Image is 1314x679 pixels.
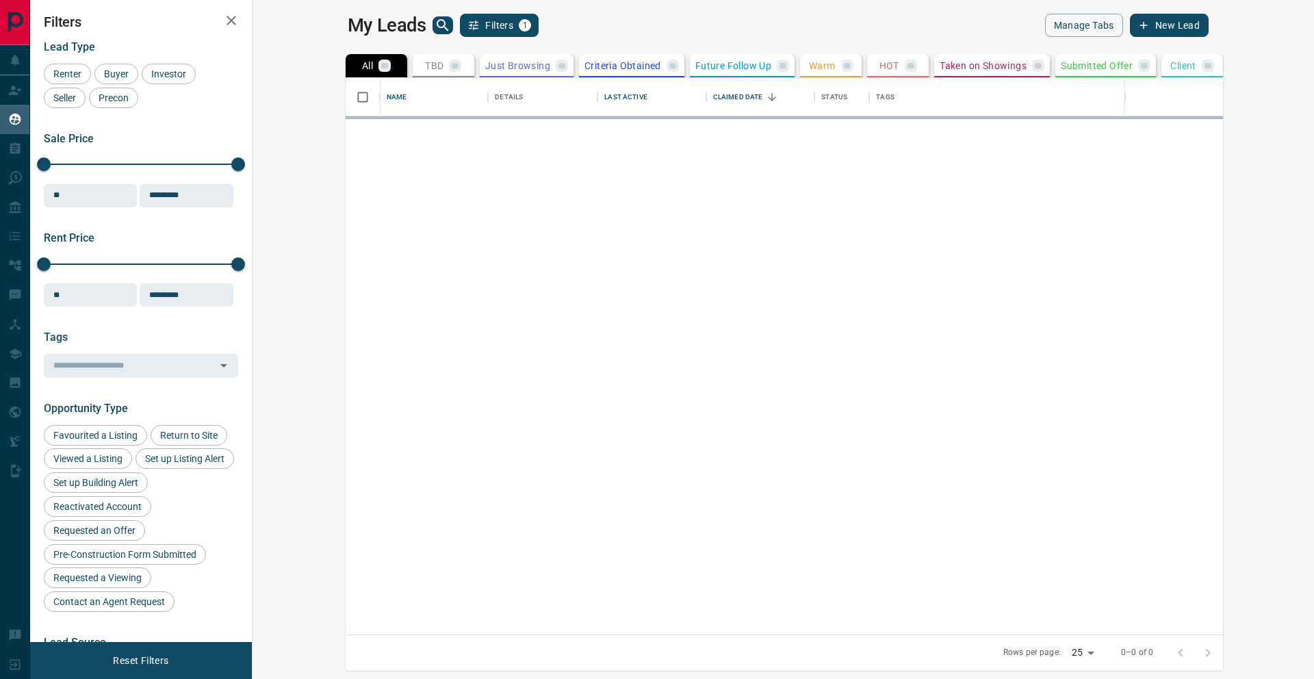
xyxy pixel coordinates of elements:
[44,636,106,649] span: Lead Source
[425,61,443,71] p: TBD
[49,525,140,536] span: Requested an Offer
[49,596,170,607] span: Contact an Agent Request
[44,64,91,84] div: Renter
[49,453,127,464] span: Viewed a Listing
[104,649,177,672] button: Reset Filters
[44,88,86,108] div: Seller
[89,88,138,108] div: Precon
[44,472,148,493] div: Set up Building Alert
[146,68,191,79] span: Investor
[380,78,488,116] div: Name
[1121,647,1153,658] p: 0–0 of 0
[809,61,836,71] p: Warm
[142,64,196,84] div: Investor
[488,78,597,116] div: Details
[44,591,175,612] div: Contact an Agent Request
[49,501,146,512] span: Reactivated Account
[387,78,407,116] div: Name
[495,78,523,116] div: Details
[44,544,206,565] div: Pre-Construction Form Submitted
[44,520,145,541] div: Requested an Offer
[597,78,706,116] div: Last Active
[879,61,899,71] p: HOT
[155,430,222,441] span: Return to Site
[136,448,234,469] div: Set up Listing Alert
[1061,61,1133,71] p: Submitted Offer
[1170,61,1196,71] p: Client
[814,78,869,116] div: Status
[44,331,68,344] span: Tags
[821,78,847,116] div: Status
[876,78,894,116] div: Tags
[706,78,814,116] div: Claimed Date
[940,61,1027,71] p: Taken on Showings
[49,477,143,488] span: Set up Building Alert
[99,68,133,79] span: Buyer
[1066,643,1099,663] div: 25
[44,132,94,145] span: Sale Price
[49,92,81,103] span: Seller
[49,549,201,560] span: Pre-Construction Form Submitted
[348,14,426,36] h1: My Leads
[49,430,142,441] span: Favourited a Listing
[604,78,647,116] div: Last Active
[485,61,550,71] p: Just Browsing
[44,231,94,244] span: Rent Price
[49,68,86,79] span: Renter
[362,61,373,71] p: All
[44,567,151,588] div: Requested a Viewing
[433,16,453,34] button: search button
[1130,14,1209,37] button: New Lead
[44,448,132,469] div: Viewed a Listing
[94,92,133,103] span: Precon
[44,14,238,30] h2: Filters
[520,21,530,30] span: 1
[460,14,539,37] button: Filters1
[151,425,227,446] div: Return to Site
[44,402,128,415] span: Opportunity Type
[695,61,771,71] p: Future Follow Up
[713,78,763,116] div: Claimed Date
[1045,14,1123,37] button: Manage Tabs
[44,425,147,446] div: Favourited a Listing
[869,78,1303,116] div: Tags
[94,64,138,84] div: Buyer
[762,88,782,107] button: Sort
[584,61,661,71] p: Criteria Obtained
[44,40,95,53] span: Lead Type
[140,453,229,464] span: Set up Listing Alert
[1003,647,1061,658] p: Rows per page:
[214,356,233,375] button: Open
[49,572,146,583] span: Requested a Viewing
[44,496,151,517] div: Reactivated Account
